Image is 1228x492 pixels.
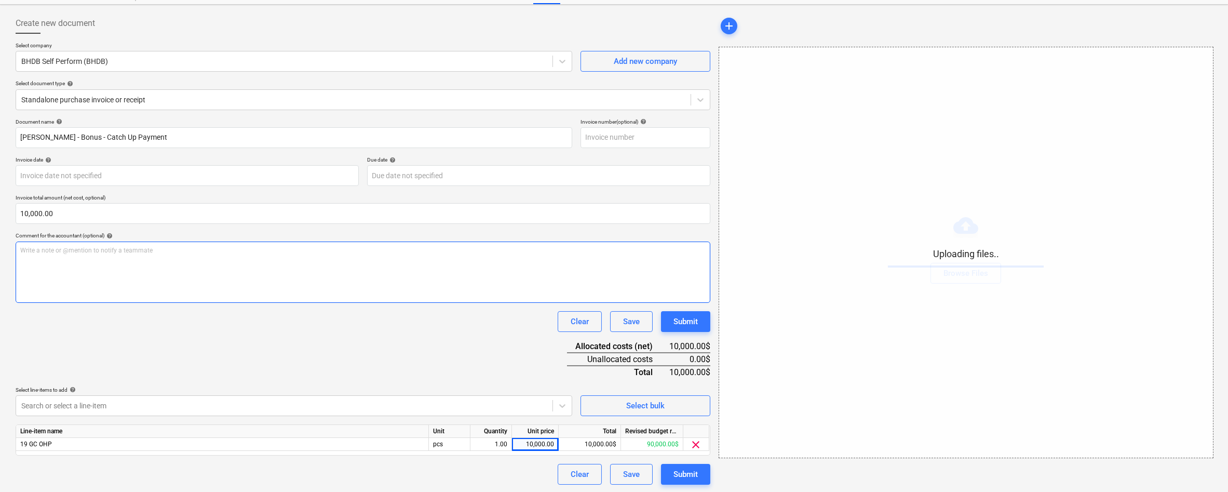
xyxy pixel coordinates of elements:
input: Invoice total amount (net cost, optional) [16,203,710,224]
div: Clear [571,468,589,481]
div: 10,000.00$ [559,438,621,451]
p: Uploading files.. [888,248,1044,260]
span: help [387,157,396,163]
span: help [65,81,73,87]
div: Due date [367,156,710,163]
button: Clear [558,464,602,485]
div: 90,000.00$ [621,438,683,451]
p: Select company [16,42,572,51]
div: Total [567,366,669,378]
div: Allocated costs (net) [567,340,669,353]
iframe: Chat Widget [1176,442,1228,492]
span: help [54,118,62,125]
button: Add new company [581,51,710,72]
button: Select bulk [581,395,710,416]
div: Add new company [614,55,677,68]
div: 10,000.00$ [669,366,710,378]
button: Clear [558,311,602,332]
div: pcs [429,438,470,451]
div: Document name [16,118,572,125]
div: Select bulk [626,399,665,413]
div: Select document type [16,80,710,87]
div: Comment for the accountant (optional) [16,232,710,239]
p: Invoice total amount (net cost, optional) [16,194,710,203]
div: Invoice date [16,156,359,163]
div: Submit [673,315,698,328]
div: 0.00$ [669,353,710,366]
div: 1.00 [475,438,507,451]
div: Invoice number (optional) [581,118,710,125]
span: add [723,20,735,32]
span: help [68,387,76,393]
span: help [104,233,113,239]
span: clear [690,438,703,451]
div: Clear [571,315,589,328]
input: Invoice number [581,127,710,148]
div: Save [623,468,640,481]
div: Unit [429,425,470,438]
button: Save [610,311,653,332]
input: Invoice date not specified [16,165,359,186]
input: Document name [16,127,572,148]
div: Unallocated costs [567,353,669,366]
button: Submit [661,311,710,332]
div: 10,000.00$ [669,340,710,353]
button: Save [610,464,653,485]
span: help [43,157,51,163]
div: 10,000.00 [516,438,554,451]
div: Revised budget remaining [621,425,683,438]
div: Select line-items to add [16,387,572,393]
div: Unit price [512,425,559,438]
div: Quantity [470,425,512,438]
div: Submit [673,468,698,481]
div: Save [623,315,640,328]
div: Line-item name [16,425,429,438]
span: help [638,118,646,125]
div: Uploading files..Browse Files [719,47,1213,458]
div: Total [559,425,621,438]
input: Due date not specified [367,165,710,186]
button: Submit [661,464,710,485]
span: 19 GC OHP [20,441,52,448]
span: Create new document [16,17,95,30]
